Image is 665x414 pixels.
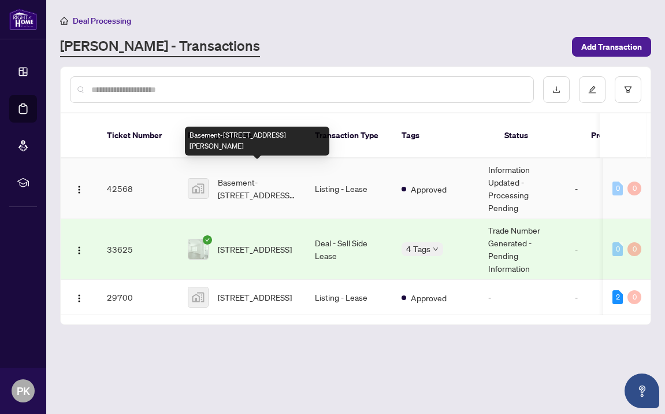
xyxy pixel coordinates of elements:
th: Ticket Number [98,113,179,158]
td: Deal - Sell Side Lease [306,219,392,280]
a: [PERSON_NAME] - Transactions [60,36,260,57]
span: home [60,17,68,25]
button: Logo [70,179,88,198]
th: Property Address [179,113,306,158]
th: Project Name [582,113,651,158]
span: download [552,86,560,94]
th: Transaction Type [306,113,392,158]
span: Approved [411,291,447,304]
img: thumbnail-img [188,239,208,259]
span: 4 Tags [406,242,430,256]
button: Logo [70,240,88,258]
button: Open asap [625,374,659,408]
span: filter [624,86,632,94]
img: logo [9,9,37,30]
span: PK [17,383,30,399]
button: Logo [70,288,88,306]
td: - [566,280,635,315]
td: 33625 [98,219,179,280]
th: Tags [392,113,495,158]
th: Status [495,113,582,158]
td: 29700 [98,280,179,315]
img: Logo [75,246,84,255]
div: 2 [612,290,623,304]
span: check-circle [203,235,212,245]
td: Trade Number Generated - Pending Information [479,219,566,280]
div: 0 [627,290,641,304]
td: - [566,158,635,219]
div: 0 [612,242,623,256]
td: Listing - Lease [306,158,392,219]
span: Add Transaction [581,38,642,56]
button: Add Transaction [572,37,651,57]
button: filter [615,76,641,103]
span: edit [588,86,596,94]
img: thumbnail-img [188,179,208,198]
td: Listing - Lease [306,280,392,315]
span: [STREET_ADDRESS] [218,243,292,256]
div: Basement-[STREET_ADDRESS][PERSON_NAME] [185,127,329,156]
span: Deal Processing [73,16,131,26]
button: download [543,76,570,103]
img: thumbnail-img [188,287,208,307]
img: Logo [75,294,84,303]
td: - [479,280,566,315]
div: 0 [627,182,641,195]
td: - [566,219,635,280]
td: 42568 [98,158,179,219]
img: Logo [75,185,84,194]
button: edit [579,76,605,103]
span: [STREET_ADDRESS] [218,291,292,304]
div: 0 [627,242,641,256]
span: Approved [411,183,447,195]
span: down [433,246,439,252]
div: 0 [612,182,623,195]
span: Basement-[STREET_ADDRESS][PERSON_NAME] [218,176,296,201]
td: Information Updated - Processing Pending [479,158,566,219]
